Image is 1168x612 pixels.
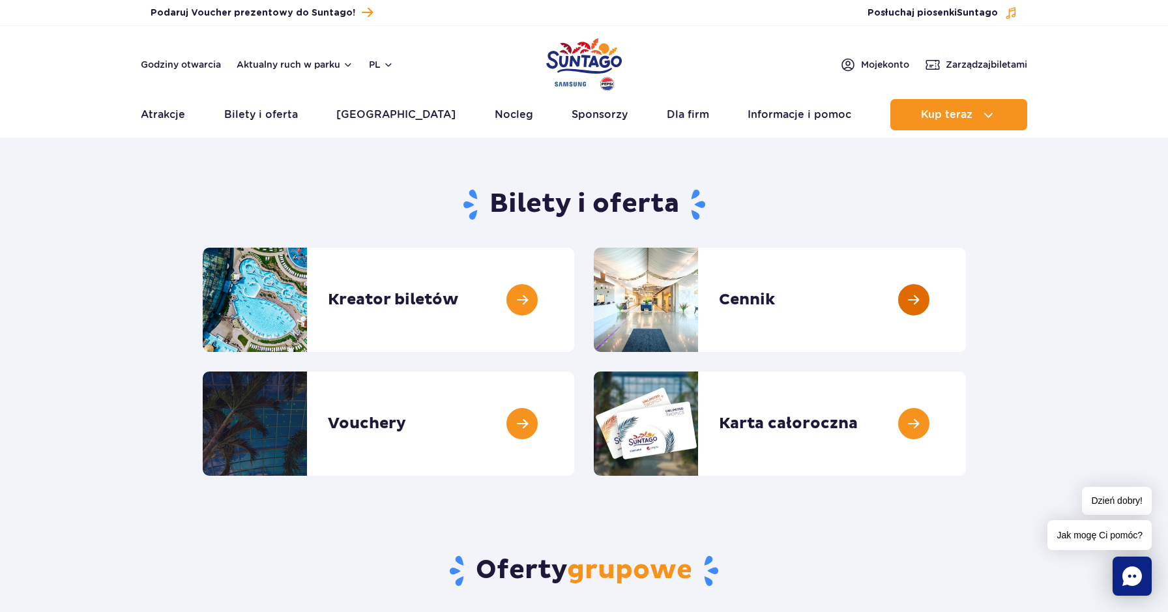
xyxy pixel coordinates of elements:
[203,188,966,222] h1: Bilety i oferta
[1047,520,1152,550] span: Jak mogę Ci pomóc?
[567,554,692,587] span: grupowe
[861,58,909,71] span: Moje konto
[203,554,966,588] h2: Oferty
[840,57,909,72] a: Mojekonto
[868,7,998,20] span: Posłuchaj piosenki
[151,4,373,22] a: Podaruj Voucher prezentowy do Suntago!
[237,59,353,70] button: Aktualny ruch w parku
[868,7,1017,20] button: Posłuchaj piosenkiSuntago
[141,58,221,71] a: Godziny otwarcia
[946,58,1027,71] span: Zarządzaj biletami
[336,99,456,130] a: [GEOGRAPHIC_DATA]
[572,99,628,130] a: Sponsorzy
[151,7,355,20] span: Podaruj Voucher prezentowy do Suntago!
[748,99,851,130] a: Informacje i pomoc
[925,57,1027,72] a: Zarządzajbiletami
[546,33,622,93] a: Park of Poland
[141,99,185,130] a: Atrakcje
[369,58,394,71] button: pl
[1082,487,1152,515] span: Dzień dobry!
[890,99,1027,130] button: Kup teraz
[495,99,533,130] a: Nocleg
[921,109,972,121] span: Kup teraz
[1113,557,1152,596] div: Chat
[957,8,998,18] span: Suntago
[224,99,298,130] a: Bilety i oferta
[667,99,709,130] a: Dla firm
